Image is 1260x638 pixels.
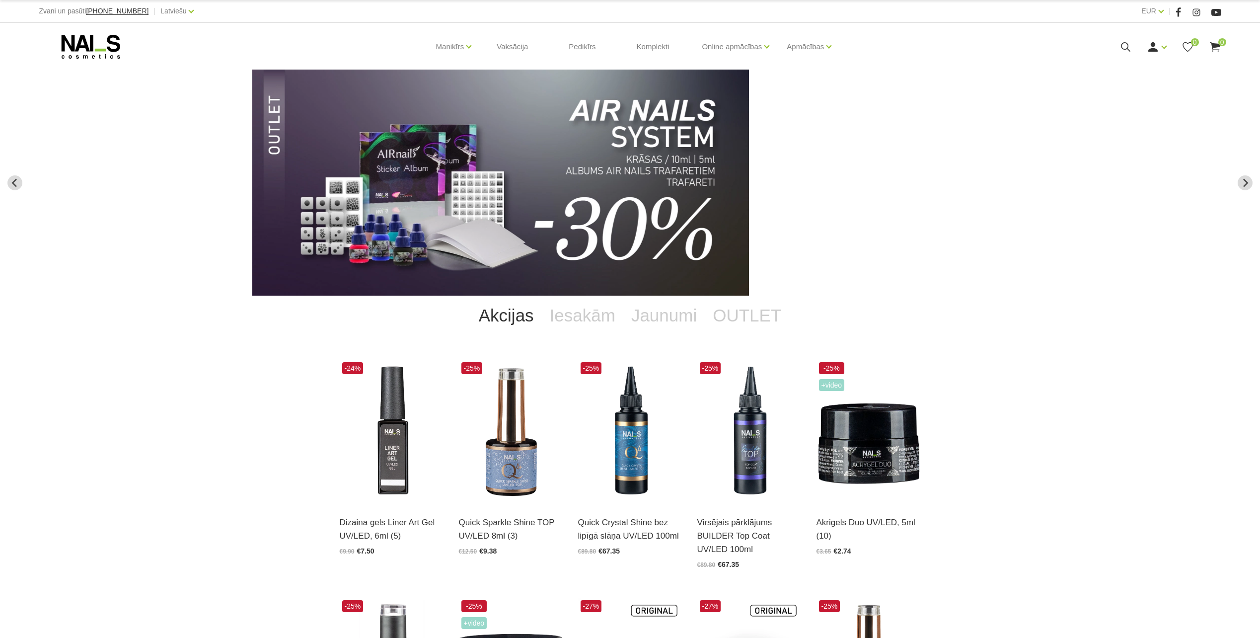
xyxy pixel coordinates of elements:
div: Zvani un pasūti [39,5,148,17]
span: -25% [581,362,602,374]
span: €3.65 [816,548,831,555]
span: €67.35 [718,560,739,568]
button: Previous slide [7,175,22,190]
iframe: chat widget [1190,606,1255,638]
span: €9.90 [340,548,355,555]
span: -25% [461,362,483,374]
span: -27% [700,600,721,612]
span: -25% [461,600,487,612]
span: +Video [819,379,845,391]
a: Dizaina gels Liner Art Gel UV/LED, 6ml (5) [340,516,444,543]
button: Next slide [1238,175,1253,190]
img: Kas ir AKRIGELS “DUO GEL” un kādas problēmas tas risina?• Tas apvieno ērti modelējamā akrigela un... [816,360,921,503]
span: | [1169,5,1171,17]
span: €9.38 [479,547,497,555]
a: Akcijas [471,296,542,335]
a: Komplekti [629,23,677,71]
a: Akrigels Duo UV/LED, 5ml (10) [816,516,921,543]
a: Apmācības [787,27,824,67]
span: 0 [1191,38,1199,46]
a: Manikīrs [436,27,464,67]
a: [PHONE_NUMBER] [86,7,148,15]
span: €12.50 [459,548,477,555]
a: 0 [1182,41,1194,53]
img: Liner Art Gel - UV/LED dizaina gels smalku, vienmērīgu, pigmentētu līniju zīmēšanai.Lielisks palī... [340,360,444,503]
span: +Video [461,617,487,629]
span: €89.80 [578,548,596,555]
a: Pedikīrs [561,23,603,71]
span: -25% [700,362,721,374]
a: Latviešu [160,5,186,17]
a: Iesakām [542,296,623,335]
a: 0 [1209,41,1221,53]
a: Vaksācija [489,23,536,71]
img: Virsējais pārklājums bez lipīgā slāņa un UV zilā pārklājuma. Nodrošina izcilu spīdumu manikīram l... [578,360,682,503]
a: EUR [1141,5,1156,17]
span: -25% [819,600,840,612]
span: -24% [342,362,364,374]
a: Online apmācības [702,27,762,67]
span: -25% [342,600,364,612]
a: Jaunumi [623,296,705,335]
span: -27% [581,600,602,612]
span: | [153,5,155,17]
li: 9 of 12 [252,70,1008,296]
span: 0 [1218,38,1226,46]
span: €7.50 [357,547,374,555]
img: Builder Top virsējais pārklājums bez lipīgā slāņa gēllakas/gēla pārklājuma izlīdzināšanai un nost... [697,360,802,503]
span: €89.80 [697,561,716,568]
a: Quick Sparkle Shine TOP UV/LED 8ml (3) [459,516,563,543]
img: Virsējais pārklājums bez lipīgā slāņa ar mirdzuma efektu.Pieejami 3 veidi:* Starlight - ar smalkā... [459,360,563,503]
span: €2.74 [834,547,851,555]
span: -25% [819,362,845,374]
a: OUTLET [705,296,789,335]
a: Virsējais pārklājums BUILDER Top Coat UV/LED 100ml [697,516,802,557]
a: Quick Crystal Shine bez lipīgā slāņa UV/LED 100ml [578,516,682,543]
span: €67.35 [598,547,620,555]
